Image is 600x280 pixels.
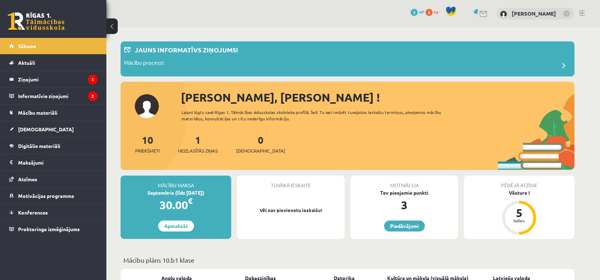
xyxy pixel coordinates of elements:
a: Atzīmes [9,171,98,187]
span: Motivācijas programma [18,193,74,199]
div: Pēdējā atzīme [464,176,574,189]
span: Atzīmes [18,176,37,182]
a: Mācību materiāli [9,104,98,121]
legend: Ziņojumi [18,71,98,87]
p: Jauns informatīvs ziņojums! [135,45,238,55]
a: Aktuāli [9,55,98,71]
img: Mārtiņš Hauks [500,11,507,18]
span: Proktoringa izmēģinājums [18,226,80,232]
span: Sākums [18,43,36,49]
span: Mācību materiāli [18,109,57,116]
div: Septembris (līdz [DATE]) [121,189,231,196]
a: Ziņojumi1 [9,71,98,87]
div: Tuvākā ieskaite [237,176,345,189]
span: € [188,196,193,206]
div: [PERSON_NAME], [PERSON_NAME] ! [181,89,574,106]
div: Tev pieejamie punkti [350,189,458,196]
span: xp [434,9,438,15]
a: [DEMOGRAPHIC_DATA] [9,121,98,137]
span: mP [419,9,424,15]
a: Piedāvājumi [384,221,425,232]
legend: Informatīvie ziņojumi [18,88,98,104]
a: 3 mP [411,9,424,15]
span: Digitālie materiāli [18,143,60,149]
div: 30.00 [121,196,231,213]
p: Vēl nav pievienotu ieskaišu! [240,207,341,214]
span: 3 [411,9,418,16]
div: Vēsture I [464,189,574,196]
a: Konferences [9,204,98,221]
div: balles [509,218,530,223]
a: Jauns informatīvs ziņojums! Mācību process! [124,45,571,73]
div: Mācību maksa [121,176,231,189]
div: 3 [350,196,458,213]
a: Motivācijas programma [9,188,98,204]
div: Laipni lūgts savā Rīgas 1. Tālmācības vidusskolas skolnieka profilā. Šeit Tu vari redzēt tuvojošo... [182,109,454,122]
a: Sākums [9,38,98,54]
a: Rīgas 1. Tālmācības vidusskola [8,12,65,30]
span: Konferences [18,209,48,216]
span: [DEMOGRAPHIC_DATA] [236,147,285,154]
span: Neizlasītās ziņas [178,147,218,154]
i: 2 [88,91,98,101]
a: [PERSON_NAME] [512,10,556,17]
div: 5 [509,207,530,218]
a: Informatīvie ziņojumi2 [9,88,98,104]
a: Maksājumi [9,154,98,171]
a: Apmaksāt [158,221,194,232]
a: Vēsture I 5 balles [464,189,574,236]
legend: Maksājumi [18,154,98,171]
a: 1Neizlasītās ziņas [178,133,218,154]
a: 0 xp [426,9,442,15]
span: Aktuāli [18,59,35,66]
span: [DEMOGRAPHIC_DATA] [18,126,74,132]
p: Mācību process! [124,59,164,69]
a: 10Priekšmeti [135,133,160,154]
p: Mācību plāns 10.b1 klase [123,255,572,265]
a: Digitālie materiāli [9,138,98,154]
div: Motivācija [350,176,458,189]
a: 0[DEMOGRAPHIC_DATA] [236,133,285,154]
span: Priekšmeti [135,147,160,154]
span: 0 [426,9,433,16]
a: Proktoringa izmēģinājums [9,221,98,237]
i: 1 [88,75,98,84]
